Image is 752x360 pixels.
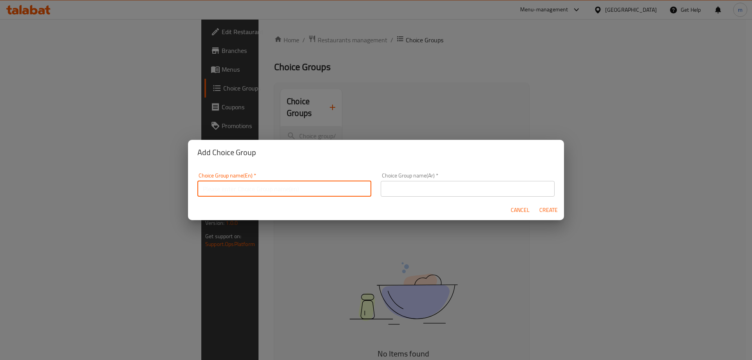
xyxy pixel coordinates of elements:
span: Cancel [511,205,530,215]
button: Create [536,203,561,217]
button: Cancel [508,203,533,217]
h2: Add Choice Group [197,146,555,159]
span: Create [539,205,558,215]
input: Please enter Choice Group name(en) [197,181,371,197]
input: Please enter Choice Group name(ar) [381,181,555,197]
